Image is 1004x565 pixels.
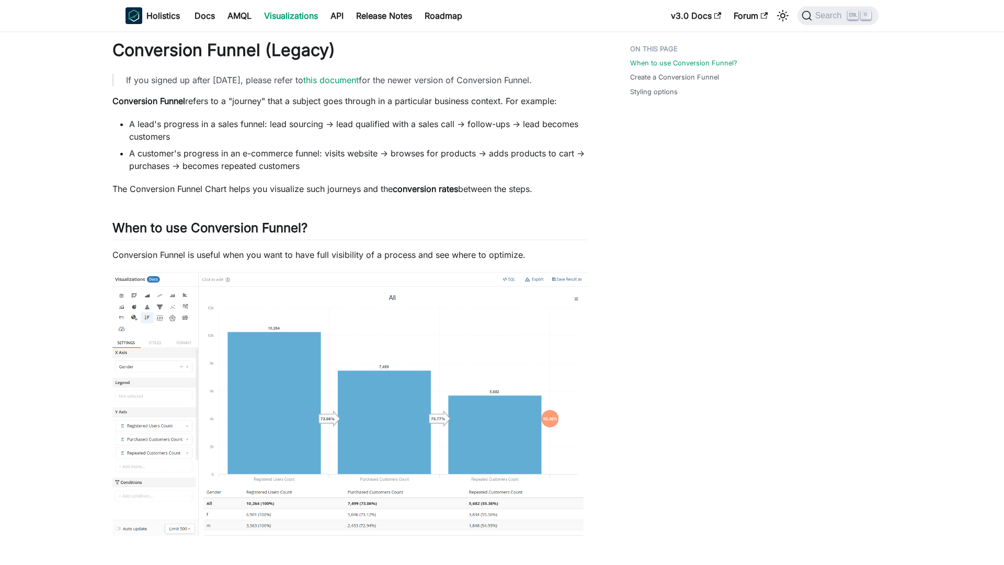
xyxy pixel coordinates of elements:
strong: Conversion Funnel [112,96,185,106]
p: If you signed up after [DATE], please refer to for the newer version of Conversion Funnel. [126,74,576,86]
a: Visualizations [258,7,324,24]
h1: Conversion Funnel (Legacy) [112,40,588,61]
li: A customer's progress in an e-commerce funnel: visits website → browses for products → adds produ... [129,147,588,172]
img: Holistics [125,7,142,24]
p: refers to a "journey" that a subject goes through in a particular business context. For example: [112,95,588,107]
a: Release Notes [350,7,418,24]
li: A lead's progress in a sales funnel: lead sourcing → lead qualified with a sales call → follow-up... [129,118,588,143]
a: Forum [727,7,774,24]
a: Create a Conversion Funnel [630,72,719,82]
button: Search (Ctrl+K) [797,6,878,25]
a: HolisticsHolistics [125,7,180,24]
b: Holistics [146,9,180,22]
strong: conversion rates [393,184,458,194]
a: Docs [188,7,221,24]
a: v3.0 Docs [665,7,727,24]
a: Styling options [630,87,678,97]
a: Roadmap [418,7,469,24]
span: Search [812,11,848,20]
a: AMQL [221,7,258,24]
a: this document [303,75,359,85]
p: The Conversion Funnel Chart helps you visualize such journeys and the between the steps. [112,183,588,195]
h2: When to use Conversion Funnel? [112,220,588,240]
kbd: K [861,10,871,20]
button: Switch between dark and light mode (currently light mode) [774,7,791,24]
a: API [324,7,350,24]
a: When to use Conversion Funnel? [630,58,737,68]
p: Conversion Funnel is useful when you want to have full visibility of a process and see where to o... [112,248,588,261]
